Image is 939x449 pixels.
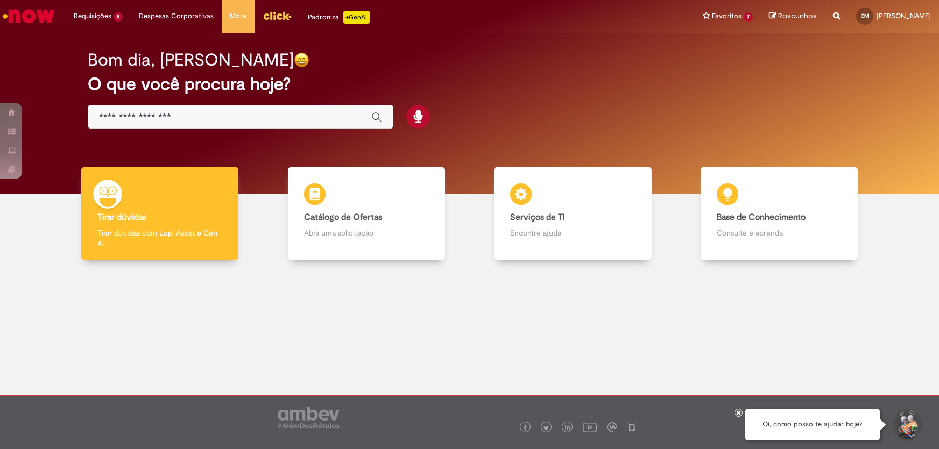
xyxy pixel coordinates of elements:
span: Requisições [74,11,111,22]
img: logo_footer_linkedin.png [565,425,570,431]
img: click_logo_yellow_360x200.png [263,8,292,24]
span: More [230,11,246,22]
img: logo_footer_facebook.png [523,425,528,431]
img: logo_footer_ambev_rotulo_gray.png [278,407,340,428]
span: [PERSON_NAME] [877,11,931,20]
img: ServiceNow [1,5,57,27]
img: logo_footer_naosei.png [627,422,637,432]
p: Abra uma solicitação [304,227,429,238]
b: Base de Conhecimento [717,212,806,223]
a: Rascunhos [769,11,817,22]
h2: O que você procura hoje? [88,75,851,94]
img: logo_footer_workplace.png [607,422,617,432]
span: Favoritos [712,11,742,22]
div: Oi, como posso te ajudar hoje? [745,409,880,440]
a: Tirar dúvidas Tirar dúvidas com Lupi Assist e Gen Ai [57,167,263,260]
span: Rascunhos [778,11,817,21]
p: +GenAi [343,11,370,24]
a: Catálogo de Ofertas Abra uma solicitação [263,167,470,260]
button: Iniciar Conversa de Suporte [891,409,923,441]
span: Despesas Corporativas [139,11,214,22]
a: Serviços de TI Encontre ajuda [470,167,676,260]
img: happy-face.png [294,52,309,68]
img: logo_footer_youtube.png [583,420,597,434]
h2: Bom dia, [PERSON_NAME] [88,51,294,69]
p: Consulte e aprenda [717,227,842,238]
a: Base de Conhecimento Consulte e aprenda [676,167,882,260]
p: Tirar dúvidas com Lupi Assist e Gen Ai [97,227,222,249]
b: Serviços de TI [510,212,565,223]
img: logo_footer_twitter.png [543,425,549,431]
b: Tirar dúvidas [97,212,146,223]
span: 5 [114,12,123,22]
b: Catálogo de Ofertas [304,212,382,223]
p: Encontre ajuda [510,227,635,238]
span: EM [861,12,869,19]
span: 7 [744,12,753,22]
div: Padroniza [308,11,370,24]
